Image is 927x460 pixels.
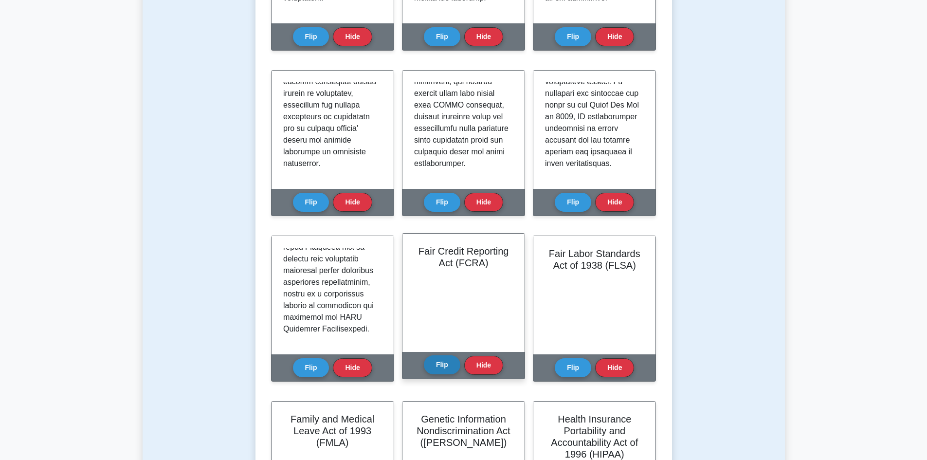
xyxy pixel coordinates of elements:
[464,193,503,212] button: Hide
[595,27,634,46] button: Hide
[333,193,372,212] button: Hide
[595,193,634,212] button: Hide
[424,193,460,212] button: Flip
[555,358,591,377] button: Flip
[414,413,513,448] h2: Genetic Information Nondiscrimination Act ([PERSON_NAME])
[293,27,329,46] button: Flip
[545,248,644,271] h2: Fair Labor Standards Act of 1938 (FLSA)
[293,358,329,377] button: Flip
[414,245,513,269] h2: Fair Credit Reporting Act (FCRA)
[424,27,460,46] button: Flip
[555,193,591,212] button: Flip
[464,27,503,46] button: Hide
[283,413,382,448] h2: Family and Medical Leave Act of 1993 (FMLA)
[293,193,329,212] button: Flip
[424,355,460,374] button: Flip
[595,358,634,377] button: Hide
[333,358,372,377] button: Hide
[555,27,591,46] button: Flip
[333,27,372,46] button: Hide
[464,356,503,375] button: Hide
[545,413,644,460] h2: Health Insurance Portability and Accountability Act of 1996 (HIPAA)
